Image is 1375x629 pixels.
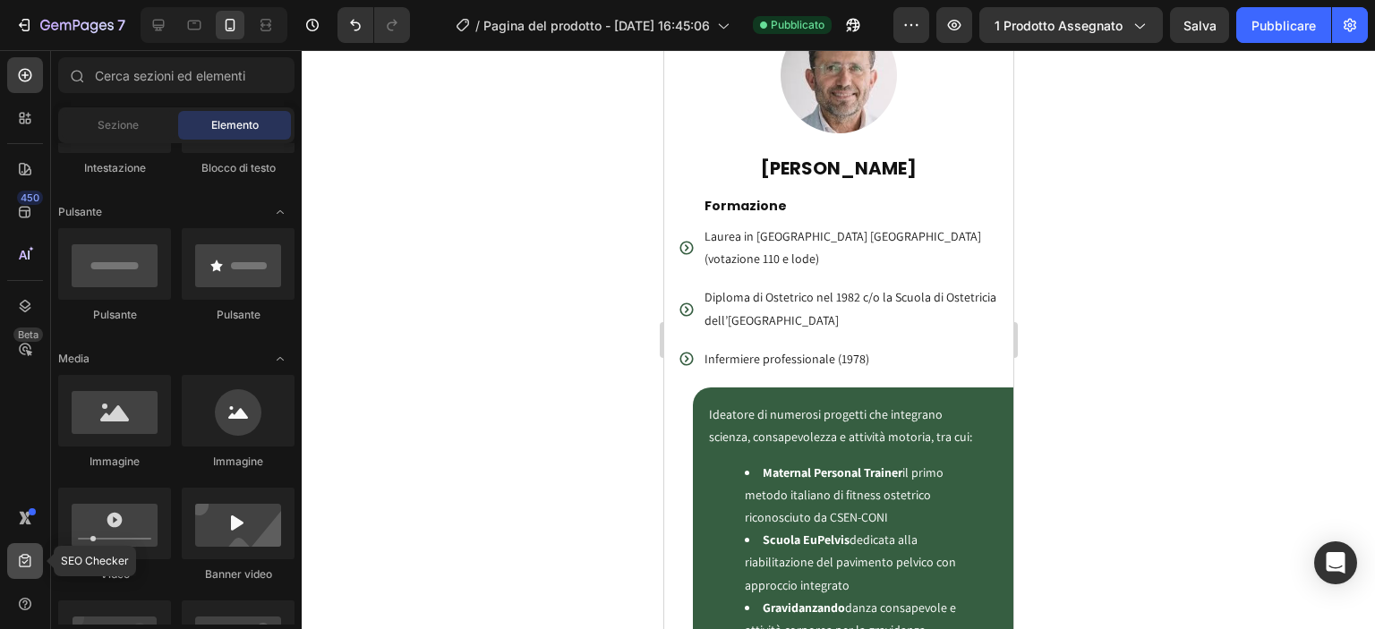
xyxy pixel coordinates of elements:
[995,18,1123,33] font: 1 prodotto assegnato
[58,57,295,93] input: Cerca sezioni ed elementi
[98,414,238,430] strong: Maternal Personal Trainer
[483,18,710,33] font: Pagina del prodotto - [DATE] 16:45:06
[90,455,140,468] font: Immagine
[664,50,1013,629] iframe: Area di progettazione
[98,549,181,565] strong: Gravidanzando
[266,198,295,226] span: Apri e chiudi
[18,328,38,341] font: Beta
[979,7,1163,43] button: 1 prodotto assegnato
[98,481,185,497] strong: Scuola EuPelvis
[81,479,319,547] li: dedicata alla riabilitazione del pavimento pelvico con approccio integrato
[58,352,90,365] font: Media
[7,7,133,43] button: 7
[337,7,410,43] div: Annulla/Ripristina
[40,175,332,220] p: Laurea in [GEOGRAPHIC_DATA] [GEOGRAPHIC_DATA] (votazione 110 e lode)
[1236,7,1331,43] button: Pubblicare
[1170,7,1229,43] button: Salva
[81,547,319,591] li: danza consapevole e attività corporea per la gravidanza
[1183,18,1217,33] font: Salva
[201,161,276,174] font: Blocco di testo
[1251,18,1316,33] font: Pubblicare
[211,118,259,132] font: Elemento
[38,146,349,166] h2: Formazione
[84,161,146,174] font: Intestazione
[213,455,263,468] font: Immagine
[205,567,272,581] font: Banner video
[475,18,480,33] font: /
[93,308,137,321] font: Pulsante
[98,118,139,132] font: Sezione
[58,205,102,218] font: Pulsante
[40,298,332,320] p: Infermiere professionale (1978)
[266,344,295,373] span: Apri e chiudi
[100,567,130,581] font: Video
[81,412,319,480] li: il primo metodo italiano di fitness ostetrico riconosciuto da CSEN-CONI
[21,191,39,204] font: 450
[40,236,332,281] p: Diploma di Ostetrico nel 1982 c/o la Scuola di Ostetricia dell’[GEOGRAPHIC_DATA]
[771,18,824,31] font: Pubblicato
[45,353,319,398] p: Ideatore di numerosi progetti che integrano scienza, consapevolezza e attività motoria, tra cui:
[117,16,125,34] font: 7
[1314,541,1357,584] div: Apri Intercom Messenger
[217,308,260,321] font: Pulsante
